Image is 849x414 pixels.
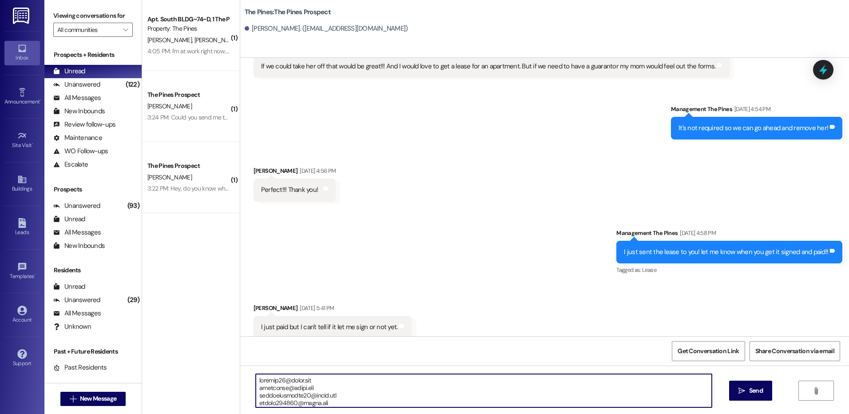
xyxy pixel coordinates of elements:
[672,341,745,361] button: Get Conversation Link
[4,303,40,327] a: Account
[261,62,715,71] div: If we could take her off that would be great!!! And I would love to get a lease for an apartment....
[147,113,434,121] div: 3:24 PM: Could you send me the contact information for my roommates so we can coordinate with eac...
[147,90,230,100] div: The Pines Prospect
[123,78,142,92] div: (122)
[123,26,128,33] i: 
[13,8,31,24] img: ResiDesk Logo
[4,346,40,370] a: Support
[245,8,331,17] b: The Pines: The Pines Prospect
[4,172,40,196] a: Buildings
[53,107,105,116] div: New Inbounds
[53,363,107,372] div: Past Residents
[671,104,842,117] div: Management The Pines
[4,215,40,239] a: Leads
[53,309,101,318] div: All Messages
[53,120,115,129] div: Review follow-ups
[53,376,113,386] div: Future Residents
[4,41,40,65] a: Inbox
[70,395,76,402] i: 
[194,36,238,44] span: [PERSON_NAME]
[53,215,85,224] div: Unread
[147,36,194,44] span: [PERSON_NAME]
[298,166,336,175] div: [DATE] 4:56 PM
[53,67,85,76] div: Unread
[738,387,745,394] i: 
[53,160,88,169] div: Escalate
[750,341,840,361] button: Share Conversation via email
[256,374,711,407] textarea: loremip26@dolor.sit ametconse@adipi.eli seddoeiusmodte20@incid.utl etdolo294860@magna.ali enimadm...
[44,266,142,275] div: Residents
[624,247,828,257] div: I just sent the lease to you! let me know when you get it signed and paid!!
[749,386,763,395] span: Send
[298,303,334,313] div: [DATE] 5:41 PM
[40,97,41,103] span: •
[147,173,192,181] span: [PERSON_NAME]
[57,23,119,37] input: All communities
[147,161,230,171] div: The Pines Prospect
[53,80,100,89] div: Unanswered
[53,322,91,331] div: Unknown
[32,141,33,147] span: •
[53,9,133,23] label: Viewing conversations for
[678,123,828,133] div: It's not required so we can go ahead and remove her!
[53,241,105,251] div: New Inbounds
[678,228,716,238] div: [DATE] 4:58 PM
[60,392,126,406] button: New Message
[729,381,772,401] button: Send
[53,147,108,156] div: WO Follow-ups
[80,394,116,403] span: New Message
[254,303,412,316] div: [PERSON_NAME]
[732,104,770,114] div: [DATE] 4:54 PM
[147,184,356,192] div: 3:22 PM: Hey, do you know whether the check got forwarded to the address yet?
[53,282,85,291] div: Unread
[245,24,408,33] div: [PERSON_NAME]. ([EMAIL_ADDRESS][DOMAIN_NAME])
[147,15,230,24] div: Apt. South BLDG~74~D, 1 The Pines (Men's) South
[147,47,448,55] div: 4:05 PM: I'm at work right now. If I'd known he needed to check [DATE], I would've left it out fo...
[53,133,102,143] div: Maintenance
[125,199,142,213] div: (93)
[125,293,142,307] div: (29)
[34,272,36,278] span: •
[261,322,398,332] div: I just paid but I can't tell if it let me sign or not yet.
[53,93,101,103] div: All Messages
[53,295,100,305] div: Unanswered
[147,24,230,33] div: Property: The Pines
[44,185,142,194] div: Prospects
[53,228,101,237] div: All Messages
[616,228,842,241] div: Management The Pines
[147,102,192,110] span: [PERSON_NAME]
[254,166,336,179] div: [PERSON_NAME]
[53,201,100,211] div: Unanswered
[44,50,142,60] div: Prospects + Residents
[642,266,656,274] span: Lease
[678,346,739,356] span: Get Conversation Link
[4,259,40,283] a: Templates •
[755,346,834,356] span: Share Conversation via email
[44,347,142,356] div: Past + Future Residents
[4,128,40,152] a: Site Visit •
[616,263,842,276] div: Tagged as:
[261,185,318,195] div: Perfect!!! Thank you!
[813,387,819,394] i: 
